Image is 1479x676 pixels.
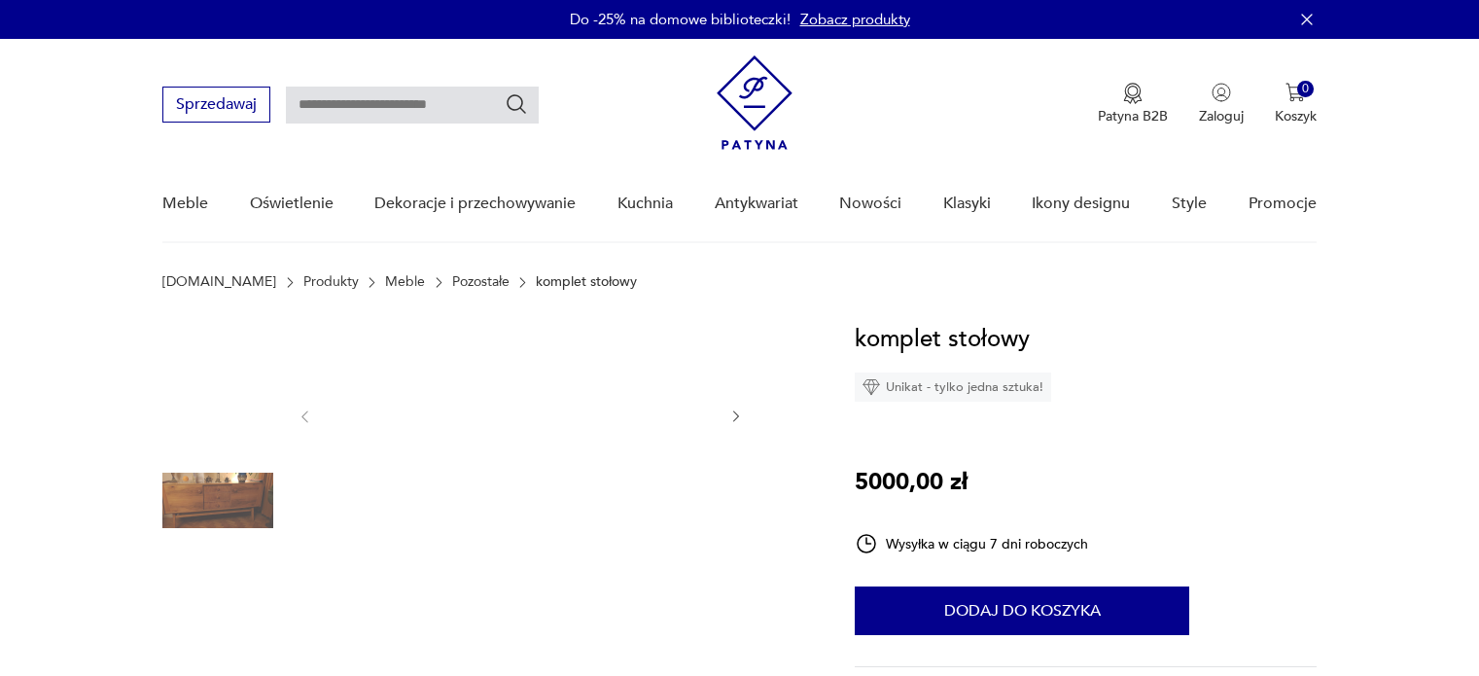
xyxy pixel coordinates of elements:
p: Zaloguj [1199,107,1244,125]
a: [DOMAIN_NAME] [162,274,276,290]
p: komplet stołowy [536,274,637,290]
p: Koszyk [1275,107,1317,125]
a: Meble [385,274,425,290]
h1: komplet stołowy [855,321,1030,358]
a: Kuchnia [617,166,673,241]
a: Oświetlenie [250,166,334,241]
img: Ikona koszyka [1285,83,1305,102]
button: 0Koszyk [1275,83,1317,125]
img: Patyna - sklep z meblami i dekoracjami vintage [717,55,792,150]
img: Ikonka użytkownika [1212,83,1231,102]
a: Produkty [303,274,359,290]
div: Unikat - tylko jedna sztuka! [855,373,1051,402]
div: Wysyłka w ciągu 7 dni roboczych [855,532,1088,555]
a: Dekoracje i przechowywanie [374,166,576,241]
p: Patyna B2B [1098,107,1168,125]
img: Ikona diamentu [863,378,880,396]
a: Antykwariat [715,166,798,241]
a: Klasyki [943,166,991,241]
a: Nowości [839,166,901,241]
a: Style [1172,166,1207,241]
a: Zobacz produkty [800,10,910,29]
button: Sprzedawaj [162,87,270,123]
img: Zdjęcie produktu komplet stołowy [333,321,708,509]
a: Sprzedawaj [162,99,270,113]
button: Dodaj do koszyka [855,587,1189,635]
img: Zdjęcie produktu komplet stołowy [162,445,273,556]
a: Promocje [1249,166,1317,241]
button: Patyna B2B [1098,83,1168,125]
a: Ikona medaluPatyna B2B [1098,83,1168,125]
a: Meble [162,166,208,241]
a: Pozostałe [452,274,510,290]
img: Zdjęcie produktu komplet stołowy [162,321,273,432]
button: Szukaj [505,92,528,116]
p: 5000,00 zł [855,464,968,501]
button: Zaloguj [1199,83,1244,125]
a: Ikony designu [1032,166,1130,241]
img: Ikona medalu [1123,83,1143,104]
p: Do -25% na domowe biblioteczki! [570,10,791,29]
div: 0 [1297,81,1314,97]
